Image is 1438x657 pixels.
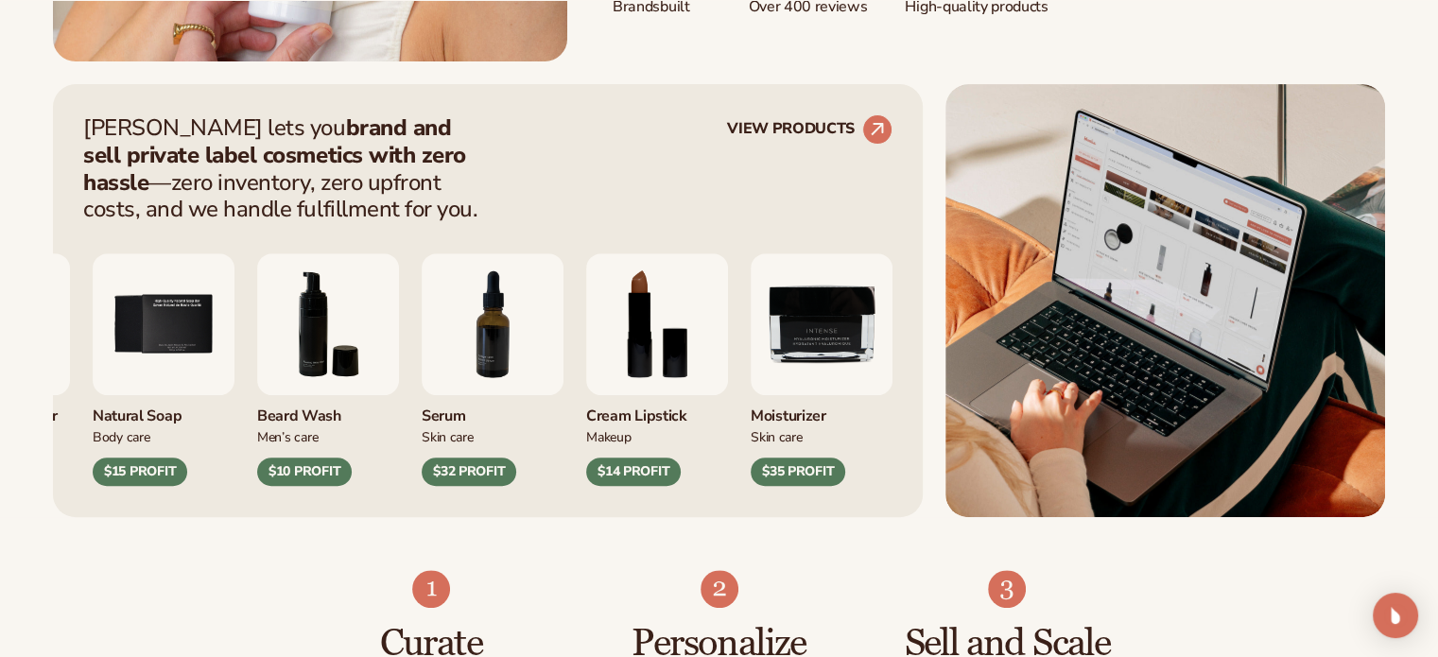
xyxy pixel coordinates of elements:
div: 8 / 9 [586,253,728,486]
div: $14 PROFIT [586,458,681,486]
div: $15 PROFIT [93,458,187,486]
img: Collagen and retinol serum. [422,253,563,395]
div: Skin Care [751,426,892,446]
div: $35 PROFIT [751,458,845,486]
img: Shopify Image 6 [988,570,1026,608]
div: Body Care [93,426,234,446]
div: $10 PROFIT [257,458,352,486]
img: Shopify Image 2 [945,84,1385,517]
img: Shopify Image 4 [412,570,450,608]
a: VIEW PRODUCTS [727,114,892,145]
div: Natural Soap [93,395,234,426]
img: Moisturizer. [751,253,892,395]
div: 7 / 9 [422,253,563,486]
div: Makeup [586,426,728,446]
p: [PERSON_NAME] lets you —zero inventory, zero upfront costs, and we handle fulfillment for you. [83,114,490,223]
div: $32 PROFIT [422,458,516,486]
div: Open Intercom Messenger [1373,593,1418,638]
div: 9 / 9 [751,253,892,486]
div: Skin Care [422,426,563,446]
div: Cream Lipstick [586,395,728,426]
div: Beard Wash [257,395,399,426]
img: Nature bar of soap. [93,253,234,395]
img: Foaming beard wash. [257,253,399,395]
img: Shopify Image 5 [701,570,738,608]
strong: brand and sell private label cosmetics with zero hassle [83,112,466,198]
div: Men’s Care [257,426,399,446]
div: 5 / 9 [93,253,234,486]
div: Serum [422,395,563,426]
img: Luxury cream lipstick. [586,253,728,395]
div: Moisturizer [751,395,892,426]
div: 6 / 9 [257,253,399,486]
